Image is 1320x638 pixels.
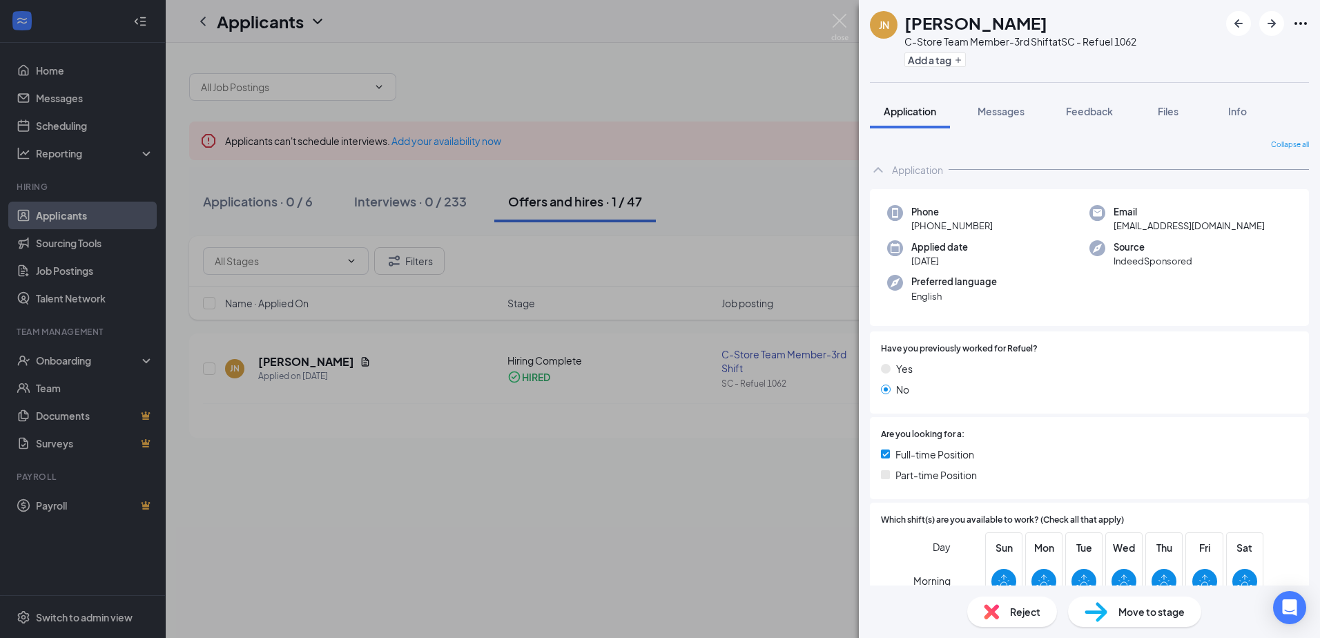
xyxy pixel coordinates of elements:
span: Files [1158,105,1178,117]
span: Tue [1071,540,1096,555]
span: Collapse all [1271,139,1309,151]
span: Reject [1010,604,1040,619]
span: Are you looking for a: [881,428,964,441]
span: [DATE] [911,254,968,268]
span: English [911,289,997,303]
span: Full-time Position [895,447,974,462]
svg: ChevronUp [870,162,886,178]
div: Open Intercom Messenger [1273,591,1306,624]
span: Part-time Position [895,467,977,483]
svg: ArrowRight [1263,15,1280,32]
span: Which shift(s) are you available to work? (Check all that apply) [881,514,1124,527]
span: Info [1228,105,1247,117]
span: Email [1114,205,1265,219]
span: Sat [1232,540,1257,555]
span: Source [1114,240,1192,254]
span: Fri [1192,540,1217,555]
span: Mon [1031,540,1056,555]
span: No [896,382,909,397]
span: Wed [1112,540,1136,555]
div: Application [892,163,943,177]
span: Applied date [911,240,968,254]
span: IndeedSponsored [1114,254,1192,268]
h1: [PERSON_NAME] [904,11,1047,35]
span: Thu [1152,540,1176,555]
span: Sun [991,540,1016,555]
div: C-Store Team Member-3rd Shift at SC - Refuel 1062 [904,35,1136,48]
span: Yes [896,361,913,376]
svg: Plus [954,56,962,64]
span: Messages [978,105,1025,117]
span: Preferred language [911,275,997,289]
span: [PHONE_NUMBER] [911,219,993,233]
span: Phone [911,205,993,219]
span: Move to stage [1118,604,1185,619]
button: PlusAdd a tag [904,52,966,67]
span: Feedback [1066,105,1113,117]
svg: ArrowLeftNew [1230,15,1247,32]
span: Morning [913,568,951,593]
span: Day [933,539,951,554]
div: JN [879,18,889,32]
button: ArrowLeftNew [1226,11,1251,36]
span: Have you previously worked for Refuel? [881,342,1038,356]
button: ArrowRight [1259,11,1284,36]
span: Application [884,105,936,117]
svg: Ellipses [1292,15,1309,32]
span: [EMAIL_ADDRESS][DOMAIN_NAME] [1114,219,1265,233]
